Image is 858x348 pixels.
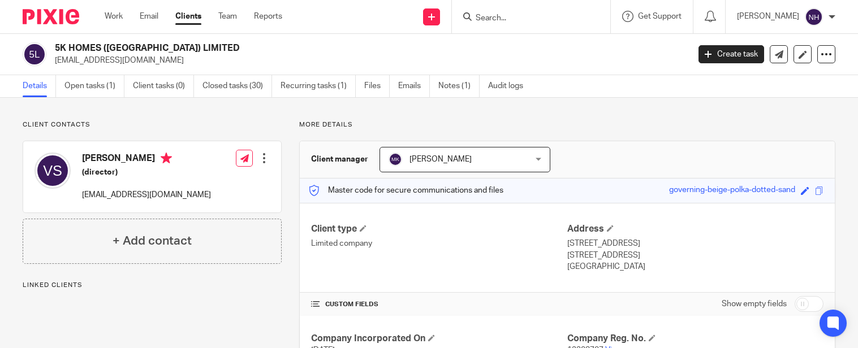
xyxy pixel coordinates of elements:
[567,238,823,249] p: [STREET_ADDRESS]
[308,185,503,196] p: Master code for secure communications and files
[140,11,158,22] a: Email
[55,42,556,54] h2: 5K HOMES ([GEOGRAPHIC_DATA]) LIMITED
[805,8,823,26] img: svg%3E
[364,75,390,97] a: Files
[161,153,172,164] i: Primary
[438,75,480,97] a: Notes (1)
[218,11,237,22] a: Team
[311,223,567,235] h4: Client type
[311,154,368,165] h3: Client manager
[299,120,835,129] p: More details
[113,232,192,250] h4: + Add contact
[202,75,272,97] a: Closed tasks (30)
[105,11,123,22] a: Work
[737,11,799,22] p: [PERSON_NAME]
[254,11,282,22] a: Reports
[389,153,402,166] img: svg%3E
[699,45,764,63] a: Create task
[567,223,823,235] h4: Address
[82,153,211,167] h4: [PERSON_NAME]
[281,75,356,97] a: Recurring tasks (1)
[23,75,56,97] a: Details
[311,333,567,345] h4: Company Incorporated On
[409,155,472,163] span: [PERSON_NAME]
[82,167,211,178] h5: (director)
[722,298,787,310] label: Show empty fields
[133,75,194,97] a: Client tasks (0)
[567,333,823,345] h4: Company Reg. No.
[567,250,823,261] p: [STREET_ADDRESS]
[475,14,576,24] input: Search
[398,75,430,97] a: Emails
[311,300,567,309] h4: CUSTOM FIELDS
[64,75,124,97] a: Open tasks (1)
[35,153,71,189] img: svg%3E
[669,184,795,197] div: governing-beige-polka-dotted-sand
[567,261,823,272] p: [GEOGRAPHIC_DATA]
[55,55,682,66] p: [EMAIL_ADDRESS][DOMAIN_NAME]
[23,42,46,66] img: svg%3E
[23,281,282,290] p: Linked clients
[638,12,682,20] span: Get Support
[175,11,201,22] a: Clients
[82,189,211,201] p: [EMAIL_ADDRESS][DOMAIN_NAME]
[23,9,79,24] img: Pixie
[311,238,567,249] p: Limited company
[488,75,532,97] a: Audit logs
[23,120,282,129] p: Client contacts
